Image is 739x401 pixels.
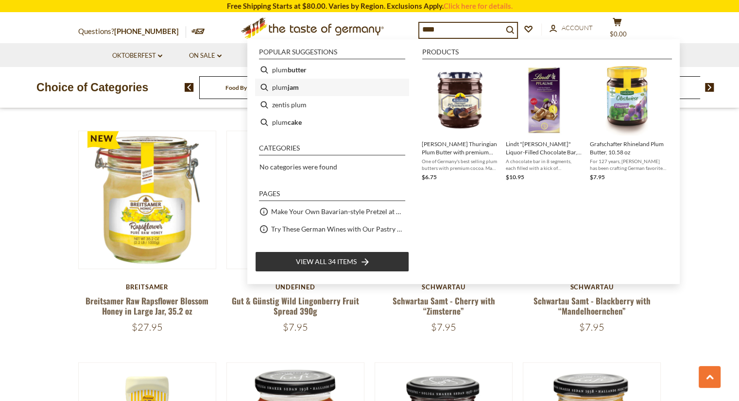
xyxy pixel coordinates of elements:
span: $7.95 [283,321,308,333]
span: $7.95 [431,321,456,333]
span: $10.95 [506,173,524,181]
li: plum jam [255,79,409,96]
li: Lindt "Plum Brandy" Liquor-Filled Chocolate Bar, 3.5 oz [502,61,586,186]
img: Lindt Plum Brandy Liquor-Filled Chocolate [509,65,579,135]
b: cake [288,117,302,128]
span: $0.00 [610,30,627,38]
a: Lindt Plum Brandy Liquor-Filled ChocolateLindt "[PERSON_NAME]" Liquor-Filled Chocolate Bar, 3.5 o... [506,65,582,182]
span: One of Germany's best selling plum butters with premium cocoa. Made with 140 gram plums for 100 g... [422,158,498,171]
span: A chocolate bar in 8 segments, each filled with a kick of [PERSON_NAME] ("Pflaumenschnaps"). A de... [506,158,582,171]
span: $6.75 [422,173,437,181]
span: View all 34 items [296,256,357,267]
span: $27.95 [132,321,163,333]
a: Oktoberfest [112,50,162,61]
a: Click here for details. [444,1,513,10]
b: jam [288,82,299,93]
a: Food By Category [225,84,272,91]
span: Account [562,24,593,32]
li: Categories [259,145,405,155]
a: Schwartau Samt - Blackberry with “Mandelhoernchen” [533,295,651,317]
li: plum cake [255,114,409,131]
a: Account [550,23,593,33]
img: next arrow [705,83,714,92]
div: Schwartau [375,283,513,291]
a: Grafschafter Rhineland Plum Butter, 10.58 ozFor 127 years, [PERSON_NAME] has been crafting German... [590,65,666,182]
li: Grafschafter Rhineland Plum Butter, 10.58 oz [586,61,670,186]
a: Breitsamer Raw Rapsflower Blossom Honey in Large Jar, 35.2 oz [86,295,208,317]
span: For 127 years, [PERSON_NAME] has been crafting German favorites. Enjoy this delicious plum spread... [590,158,666,171]
a: Muhlhauser Plum Butter with Cocoa[PERSON_NAME] Thuringian Plum Butter with premium cocoa 15.8 ozO... [422,65,498,182]
img: Muhlhauser Plum Butter with Cocoa [425,65,495,135]
li: zentis plum [255,96,409,114]
a: [PHONE_NUMBER] [114,27,179,35]
div: Breitsamer [78,283,217,291]
a: Try These German Wines with Our Pastry or Charcuterie [271,223,405,234]
a: On Sale [189,50,222,61]
span: Lindt "[PERSON_NAME]" Liquor-Filled Chocolate Bar, 3.5 oz [506,140,582,156]
div: Instant Search Results [247,39,680,284]
img: Gut & Günstig Wild Lingonberry Fruit Spread 390g [227,131,364,268]
a: Schwartau Samt - Cherry with “Zimsterne” [393,295,495,317]
span: No categories were found [259,163,337,171]
span: [PERSON_NAME] Thuringian Plum Butter with premium cocoa 15.8 oz [422,140,498,156]
img: previous arrow [185,83,194,92]
span: Grafschafter Rhineland Plum Butter, 10.58 oz [590,140,666,156]
a: Gut & Günstig Wild Lingonberry Fruit Spread 390g [232,295,359,317]
a: Make Your Own Bavarian-style Pretzel at Home [271,206,405,217]
p: Questions? [78,25,186,38]
li: plum butter [255,61,409,79]
div: Schwartau [523,283,661,291]
span: $7.95 [579,321,604,333]
button: $0.00 [603,17,632,42]
li: Make Your Own Bavarian-style Pretzel at Home [255,203,409,220]
li: Muehlhauser Thuringian Plum Butter with premium cocoa 15.8 oz [418,61,502,186]
li: Products [422,49,672,59]
li: Popular suggestions [259,49,405,59]
div: undefined [226,283,365,291]
li: Try These German Wines with Our Pastry or Charcuterie [255,220,409,238]
li: Pages [259,190,405,201]
b: butter [288,64,307,75]
li: View all 34 items [255,251,409,272]
img: Breitsamer Raw Rapsflower Blossom Honey in Large Jar, 35.2 oz [79,131,216,268]
span: $7.95 [590,173,605,181]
